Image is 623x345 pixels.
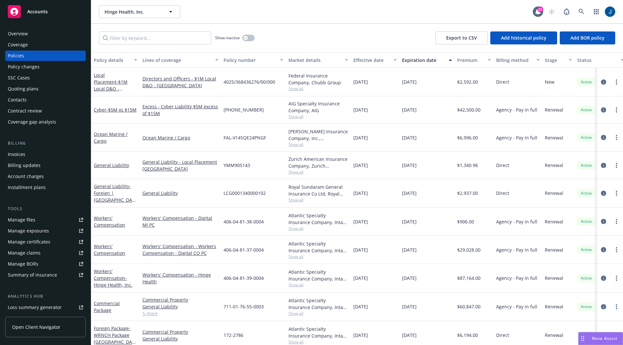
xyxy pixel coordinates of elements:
div: Analytics hub [5,293,86,300]
div: Atlantic Specialty Insurance Company, Intact Insurance [288,212,348,226]
span: Show all [288,169,348,175]
span: Active [580,247,593,253]
a: General Liability [142,190,218,196]
div: Overview [8,29,28,39]
div: Atlantic Specialty Insurance Company, Intact Insurance [288,326,348,339]
span: Show all [288,142,348,147]
span: Add BOR policy [570,35,605,41]
div: Manage exposures [8,226,49,236]
button: Billing method [494,52,542,68]
span: Accounts [27,9,48,14]
span: Active [580,135,593,140]
a: Switch app [590,5,603,18]
span: Renewal [545,246,563,253]
button: Lines of coverage [140,52,221,68]
a: General Liability [94,162,129,168]
span: $29,028.00 [457,246,481,253]
span: [DATE] [402,134,417,141]
span: Direct [496,332,509,339]
div: [PERSON_NAME] Insurance Company, Inc., [PERSON_NAME] Group, [PERSON_NAME] Cargo [288,128,348,142]
span: Renewal [545,303,563,310]
button: Hinge Health, Inc. [99,5,180,18]
span: [PHONE_NUMBER] [224,106,264,113]
div: Manage claims [8,248,41,258]
span: 406-04-81-38-0004 [224,218,264,225]
div: Installment plans [8,182,46,193]
a: circleInformation [600,303,607,311]
a: Workers' Compensation [94,243,125,256]
a: 5 more [142,310,218,317]
span: Renewal [545,218,563,225]
a: Workers' Compensation - Hinge Health [142,271,218,285]
button: Stage [542,52,575,68]
span: $6,194.00 [457,332,478,339]
a: circleInformation [600,218,607,225]
button: Effective date [351,52,399,68]
a: circleInformation [600,274,607,282]
span: [DATE] [353,218,368,225]
span: Direct [496,190,509,196]
div: Federal Insurance Company, Chubb Group [288,72,348,86]
a: Cyber [94,107,137,113]
a: Loss summary generator [5,302,86,313]
span: Show all [288,311,348,316]
span: 406-04-81-37-0004 [224,246,264,253]
span: New [545,78,555,85]
span: [DATE] [402,190,417,196]
span: $906.00 [457,218,474,225]
a: Summary of insurance [5,270,86,280]
button: Market details [286,52,351,68]
a: circleInformation [600,161,607,169]
a: Commercial Package [94,300,120,313]
span: Renewal [545,134,563,141]
div: Policy changes [8,62,40,72]
div: Coverage [8,40,28,50]
span: [DATE] [402,106,417,113]
a: SSC Cases [5,73,86,83]
span: Renewal [545,332,563,339]
div: Loss summary generator [8,302,62,313]
div: AIG Specialty Insurance Company, AIG [288,100,348,114]
span: [DATE] [353,275,368,281]
a: more [613,161,620,169]
div: Manage BORs [8,259,38,269]
span: YMM905143 [224,162,250,169]
a: Manage certificates [5,237,86,247]
a: Start snowing [545,5,558,18]
a: General Liability [94,183,135,217]
a: Coverage gap analysis [5,117,86,127]
span: 711-01-76-55-0003 [224,303,264,310]
div: Manage certificates [8,237,50,247]
a: Ocean Marine / Cargo [94,131,128,144]
div: Policy details [94,57,130,64]
a: Ocean Marine / Cargo [142,134,218,141]
span: [DATE] [402,303,417,310]
span: $1,340.96 [457,162,478,169]
a: Manage exposures [5,226,86,236]
a: Excess - Cyber Liability $5M excess of $15M [142,103,218,117]
a: Billing updates [5,160,86,171]
span: Show all [288,282,348,288]
div: Premium [457,57,484,64]
a: Workers' Compensation [94,215,125,228]
div: Tools [5,206,86,212]
span: $2,937.00 [457,190,478,196]
span: Show all [288,86,348,91]
a: more [613,189,620,197]
span: Show all [288,197,348,203]
a: circleInformation [600,246,607,254]
span: 4025/368436276/00/000 [224,78,275,85]
span: [DATE] [353,190,368,196]
a: General Liability [142,335,218,342]
button: Add BOR policy [560,31,615,44]
a: Contract review [5,106,86,116]
span: $2,592.00 [457,78,478,85]
a: Manage files [5,215,86,225]
span: Renewal [545,106,563,113]
div: Atlantic Specialty Insurance Company, Intact Insurance [288,268,348,282]
a: more [613,246,620,254]
img: photo [605,6,615,17]
a: Report a Bug [560,5,573,18]
span: Active [580,79,593,85]
span: Show all [288,226,348,231]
